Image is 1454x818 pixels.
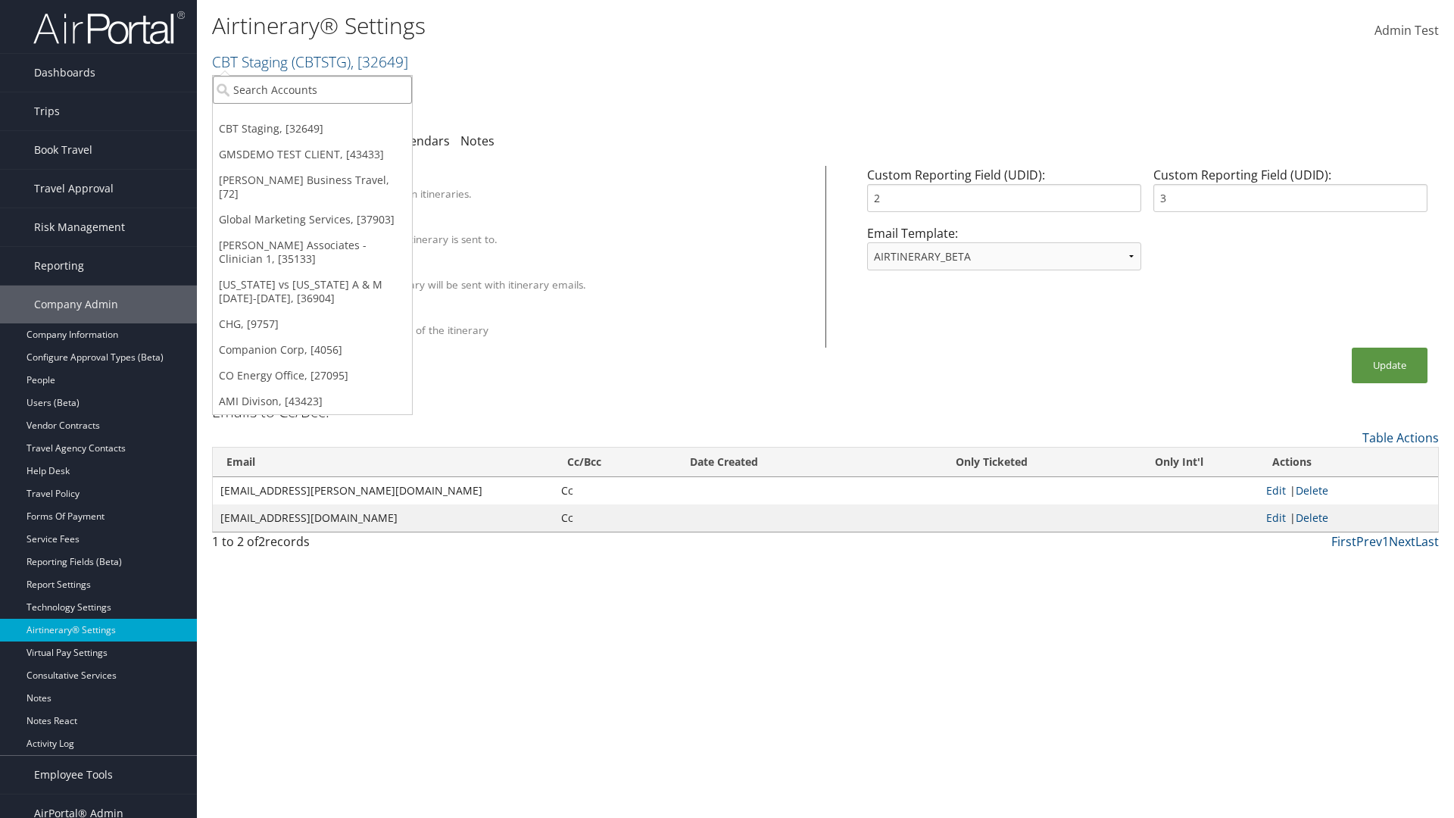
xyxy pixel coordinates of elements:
[1374,22,1439,39] span: Admin Test
[34,208,125,246] span: Risk Management
[1259,504,1438,532] td: |
[213,142,412,167] a: GMSDEMO TEST CLIENT, [43433]
[213,448,554,477] th: Email: activate to sort column ascending
[34,756,113,794] span: Employee Tools
[282,173,807,186] div: Client Name
[1259,477,1438,504] td: |
[213,233,412,272] a: [PERSON_NAME] Associates - Clinician 1, [35133]
[282,264,807,277] div: Attach PDF
[392,133,450,149] a: Calendars
[258,533,265,550] span: 2
[34,54,95,92] span: Dashboards
[1415,533,1439,550] a: Last
[1362,429,1439,446] a: Table Actions
[213,337,412,363] a: Companion Corp, [4056]
[1259,448,1438,477] th: Actions
[1331,533,1356,550] a: First
[212,532,510,558] div: 1 to 2 of records
[861,224,1147,283] div: Email Template:
[1266,510,1286,525] a: Edit
[351,52,408,72] span: , [ 32649 ]
[554,448,676,477] th: Cc/Bcc: activate to sort column ascending
[460,133,495,149] a: Notes
[282,309,807,323] div: Show Survey
[212,10,1030,42] h1: Airtinerary® Settings
[213,116,412,142] a: CBT Staging, [32649]
[34,286,118,323] span: Company Admin
[282,277,586,292] label: A PDF version of the itinerary will be sent with itinerary emails.
[282,218,807,232] div: Override Email
[554,477,676,504] td: Cc
[1147,166,1434,224] div: Custom Reporting Field (UDID):
[1296,510,1328,525] a: Delete
[34,131,92,169] span: Book Travel
[1296,483,1328,498] a: Delete
[554,504,676,532] td: Cc
[883,448,1100,477] th: Only Ticketed: activate to sort column ascending
[213,363,412,389] a: CO Energy Office, [27095]
[213,76,412,104] input: Search Accounts
[213,167,412,207] a: [PERSON_NAME] Business Travel, [72]
[213,272,412,311] a: [US_STATE] vs [US_STATE] A & M [DATE]-[DATE], [36904]
[212,52,408,72] a: CBT Staging
[213,504,554,532] td: [EMAIL_ADDRESS][DOMAIN_NAME]
[213,477,554,504] td: [EMAIL_ADDRESS][PERSON_NAME][DOMAIN_NAME]
[213,207,412,233] a: Global Marketing Services, [37903]
[1356,533,1382,550] a: Prev
[34,92,60,130] span: Trips
[1266,483,1286,498] a: Edit
[1100,448,1259,477] th: Only Int'l: activate to sort column ascending
[33,10,185,45] img: airportal-logo.png
[1389,533,1415,550] a: Next
[861,166,1147,224] div: Custom Reporting Field (UDID):
[34,247,84,285] span: Reporting
[1382,533,1389,550] a: 1
[213,389,412,414] a: AMI Divison, [43423]
[676,448,884,477] th: Date Created: activate to sort column ascending
[213,311,412,337] a: CHG, [9757]
[1374,8,1439,55] a: Admin Test
[1352,348,1427,383] button: Update
[34,170,114,208] span: Travel Approval
[292,52,351,72] span: ( CBTSTG )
